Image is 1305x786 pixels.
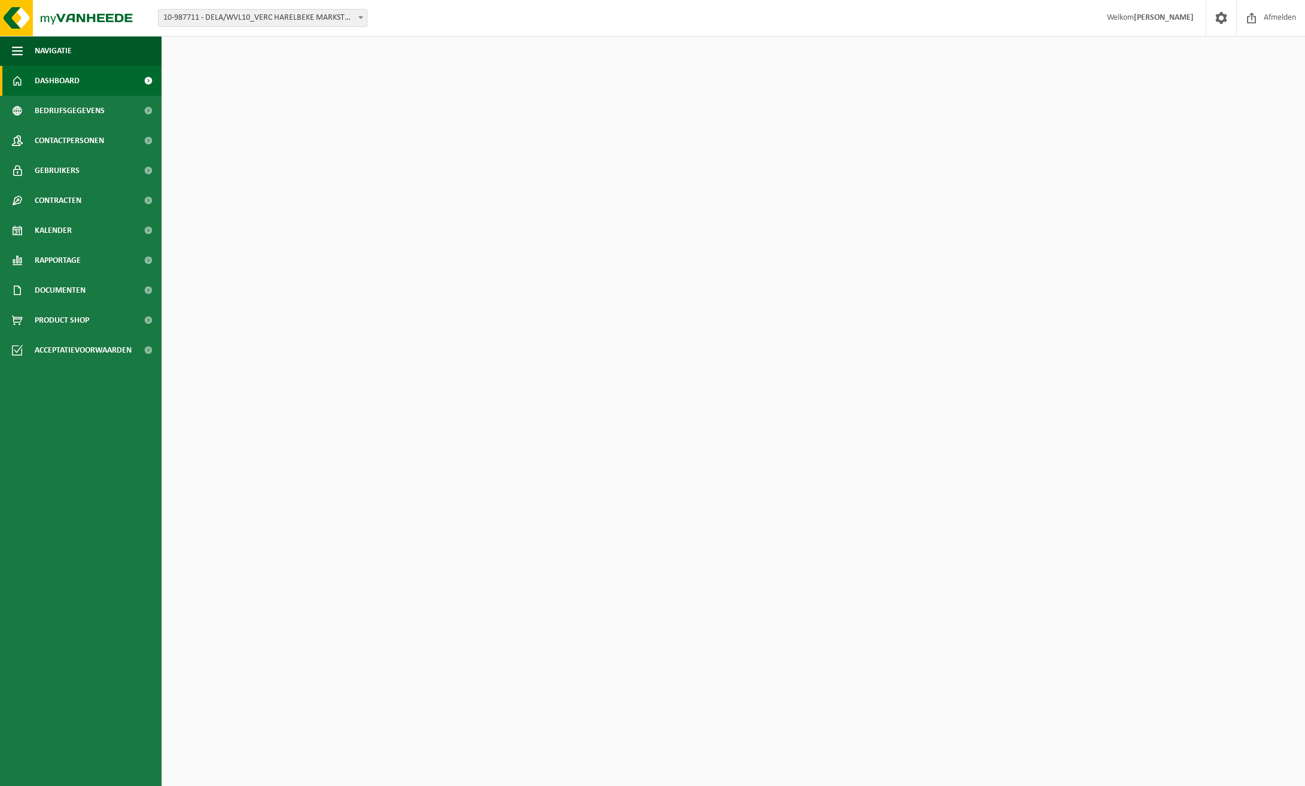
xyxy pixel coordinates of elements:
span: Contactpersonen [35,126,104,156]
span: Dashboard [35,66,80,96]
span: Rapportage [35,245,81,275]
span: Contracten [35,186,81,216]
span: Navigatie [35,36,72,66]
span: Acceptatievoorwaarden [35,335,132,365]
span: Gebruikers [35,156,80,186]
span: Documenten [35,275,86,305]
span: Bedrijfsgegevens [35,96,105,126]
span: 10-987711 - DELA/WVL10_VERC HARELBEKE MARKSTRAAT - HARELBEKE [159,10,367,26]
span: 10-987711 - DELA/WVL10_VERC HARELBEKE MARKSTRAAT - HARELBEKE [158,9,367,27]
span: Product Shop [35,305,89,335]
span: Kalender [35,216,72,245]
strong: [PERSON_NAME] [1134,13,1194,22]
